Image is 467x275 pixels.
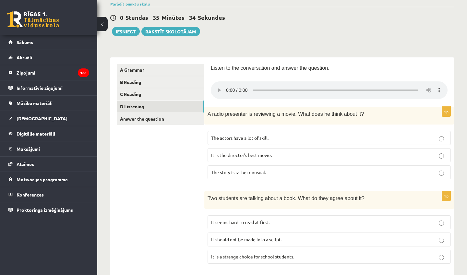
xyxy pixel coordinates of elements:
[439,136,444,141] input: The actors have a lot of skill.
[211,236,282,242] span: It should not be made into a script.
[17,207,73,213] span: Proktoringa izmēģinājums
[17,176,68,182] span: Motivācijas programma
[8,141,89,156] a: Maksājumi
[117,76,204,88] a: B Reading
[8,80,89,95] a: Informatīvie ziņojumi
[211,219,269,225] span: It seems hard to read at first.
[198,14,225,21] span: Sekundes
[17,115,67,121] span: [DEMOGRAPHIC_DATA]
[117,88,204,100] a: C Reading
[211,135,269,141] span: The actors have a lot of skill.
[8,65,89,80] a: Ziņojumi161
[7,11,59,28] a: Rīgas 1. Tālmācības vidusskola
[126,14,148,21] span: Stundas
[439,238,444,243] input: It should not be made into a script.
[8,202,89,217] a: Proktoringa izmēģinājums
[153,14,159,21] span: 35
[211,65,329,71] span: Listen to the conversation and answer the question.
[110,1,150,6] a: Parādīt punktu skalu
[17,141,89,156] legend: Maksājumi
[17,100,53,106] span: Mācību materiāli
[17,54,32,60] span: Aktuāli
[439,171,444,176] input: The story is rather unusual.
[8,126,89,141] a: Digitālie materiāli
[8,187,89,202] a: Konferences
[208,111,364,117] span: A radio presenter is reviewing a movie. What does he think about it?
[439,153,444,159] input: It is the director’s best movie.
[211,254,294,259] span: It is a strange choice for school students.
[162,14,185,21] span: Minūtes
[211,169,266,175] span: The story is rather unusual.
[141,27,200,36] a: Rakstīt skolotājam
[8,111,89,126] a: [DEMOGRAPHIC_DATA]
[17,192,44,197] span: Konferences
[8,50,89,65] a: Aktuāli
[17,39,33,45] span: Sākums
[117,113,204,125] a: Answer the question
[8,35,89,50] a: Sākums
[112,27,140,36] button: Iesniegt
[17,161,34,167] span: Atzīmes
[17,65,89,80] legend: Ziņojumi
[211,152,272,158] span: It is the director’s best movie.
[17,131,55,137] span: Digitālie materiāli
[442,191,451,201] p: 1p
[17,80,89,95] legend: Informatīvie ziņojumi
[117,101,204,113] a: D Listening
[189,14,196,21] span: 34
[439,255,444,260] input: It is a strange choice for school students.
[208,196,365,201] span: Two students are talking about a book. What do they agree about it?
[117,64,204,76] a: A Grammar
[8,157,89,172] a: Atzīmes
[120,14,123,21] span: 0
[439,221,444,226] input: It seems hard to read at first.
[442,106,451,117] p: 1p
[8,96,89,111] a: Mācību materiāli
[78,68,89,77] i: 161
[8,172,89,187] a: Motivācijas programma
